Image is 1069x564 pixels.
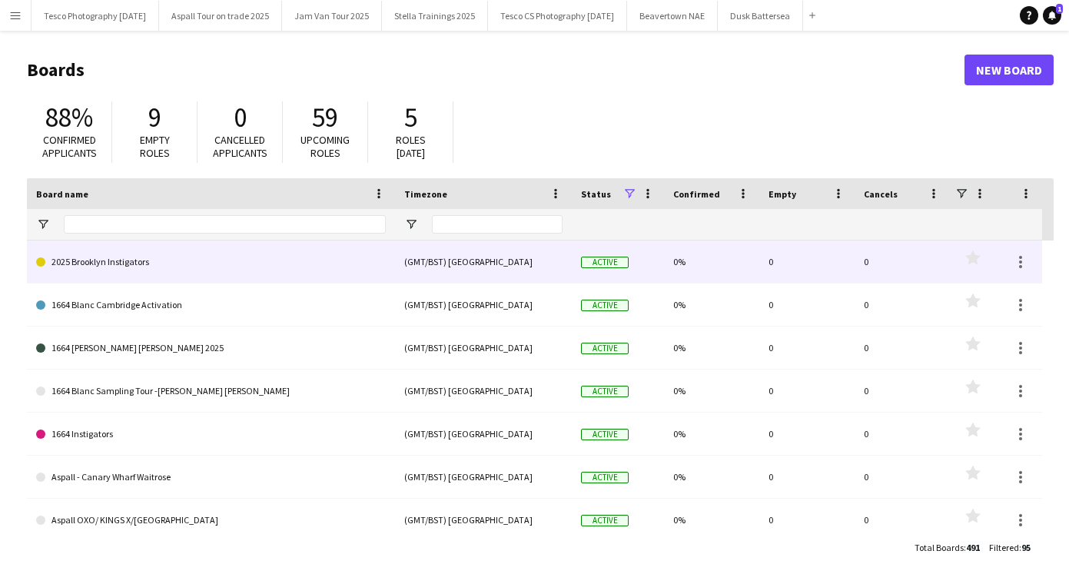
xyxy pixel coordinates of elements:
[581,343,629,354] span: Active
[759,456,855,498] div: 0
[673,188,720,200] span: Confirmed
[664,456,759,498] div: 0%
[404,217,418,231] button: Open Filter Menu
[395,241,572,283] div: (GMT/BST) [GEOGRAPHIC_DATA]
[581,386,629,397] span: Active
[769,188,796,200] span: Empty
[395,370,572,412] div: (GMT/BST) [GEOGRAPHIC_DATA]
[718,1,803,31] button: Dusk Battersea
[382,1,488,31] button: Stella Trainings 2025
[915,542,964,553] span: Total Boards
[396,133,426,160] span: Roles [DATE]
[395,327,572,369] div: (GMT/BST) [GEOGRAPHIC_DATA]
[855,370,950,412] div: 0
[213,133,267,160] span: Cancelled applicants
[312,101,338,134] span: 59
[759,413,855,455] div: 0
[855,327,950,369] div: 0
[759,370,855,412] div: 0
[36,241,386,284] a: 2025 Brooklyn Instigators
[1021,542,1031,553] span: 95
[855,413,950,455] div: 0
[159,1,282,31] button: Aspall Tour on trade 2025
[664,327,759,369] div: 0%
[42,133,97,160] span: Confirmed applicants
[759,327,855,369] div: 0
[36,456,386,499] a: Aspall - Canary Wharf Waitrose
[581,257,629,268] span: Active
[581,300,629,311] span: Active
[140,133,170,160] span: Empty roles
[395,499,572,541] div: (GMT/BST) [GEOGRAPHIC_DATA]
[855,241,950,283] div: 0
[1043,6,1061,25] a: 1
[966,542,980,553] span: 491
[855,284,950,326] div: 0
[1056,4,1063,14] span: 1
[855,499,950,541] div: 0
[581,472,629,483] span: Active
[395,413,572,455] div: (GMT/BST) [GEOGRAPHIC_DATA]
[395,456,572,498] div: (GMT/BST) [GEOGRAPHIC_DATA]
[664,499,759,541] div: 0%
[27,58,964,81] h1: Boards
[148,101,161,134] span: 9
[759,499,855,541] div: 0
[581,188,611,200] span: Status
[989,542,1019,553] span: Filtered
[64,215,386,234] input: Board name Filter Input
[36,413,386,456] a: 1664 Instigators
[581,515,629,526] span: Active
[864,188,898,200] span: Cancels
[488,1,627,31] button: Tesco CS Photography [DATE]
[36,284,386,327] a: 1664 Blanc Cambridge Activation
[300,133,350,160] span: Upcoming roles
[36,370,386,413] a: 1664 Blanc Sampling Tour -[PERSON_NAME] [PERSON_NAME]
[627,1,718,31] button: Beavertown NAE
[759,241,855,283] div: 0
[855,456,950,498] div: 0
[36,188,88,200] span: Board name
[36,217,50,231] button: Open Filter Menu
[404,101,417,134] span: 5
[395,284,572,326] div: (GMT/BST) [GEOGRAPHIC_DATA]
[664,413,759,455] div: 0%
[282,1,382,31] button: Jam Van Tour 2025
[36,327,386,370] a: 1664 [PERSON_NAME] [PERSON_NAME] 2025
[964,55,1054,85] a: New Board
[234,101,247,134] span: 0
[664,284,759,326] div: 0%
[45,101,93,134] span: 88%
[664,241,759,283] div: 0%
[32,1,159,31] button: Tesco Photography [DATE]
[36,499,386,542] a: Aspall OXO/ KINGS X/[GEOGRAPHIC_DATA]
[404,188,447,200] span: Timezone
[581,429,629,440] span: Active
[989,532,1031,562] div: :
[432,215,563,234] input: Timezone Filter Input
[664,370,759,412] div: 0%
[915,532,980,562] div: :
[759,284,855,326] div: 0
